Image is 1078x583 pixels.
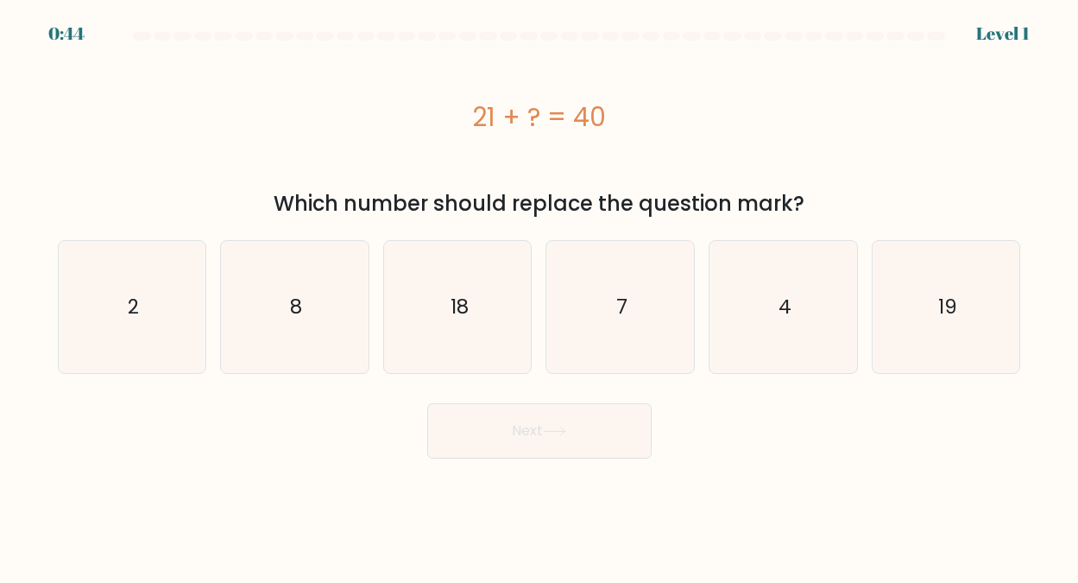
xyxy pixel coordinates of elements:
text: 19 [938,293,957,320]
text: 7 [616,293,627,320]
text: 4 [778,293,791,320]
div: Level 1 [976,21,1030,47]
div: 0:44 [48,21,85,47]
button: Next [427,403,652,459]
text: 2 [128,293,139,320]
div: 21 + ? = 40 [58,98,1021,136]
text: 18 [450,293,468,320]
div: Which number should replace the question mark? [68,188,1011,219]
text: 8 [290,293,302,320]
